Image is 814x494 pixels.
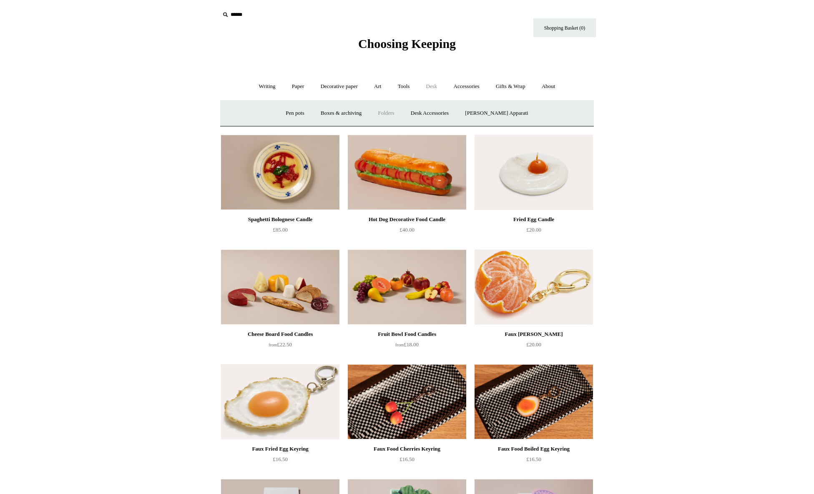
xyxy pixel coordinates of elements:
[475,250,593,325] a: Faux Clementine Keyring Faux Clementine Keyring
[419,76,445,98] a: Desk
[534,76,563,98] a: About
[313,76,365,98] a: Decorative paper
[221,250,339,325] a: Cheese Board Food Candles Cheese Board Food Candles
[348,214,466,249] a: Hot Dog Decorative Food Candle £40.00
[223,214,337,224] div: Spaghetti Bolognese Candle
[358,43,456,49] a: Choosing Keeping
[526,227,541,233] span: £20.00
[348,444,466,478] a: Faux Food Cherries Keyring £16.50
[269,341,292,348] span: £22.50
[477,329,591,339] div: Faux [PERSON_NAME]
[371,102,402,124] a: Folders
[221,135,339,210] a: Spaghetti Bolognese Candle Spaghetti Bolognese Candle
[475,250,593,325] img: Faux Clementine Keyring
[221,214,339,249] a: Spaghetti Bolognese Candle £85.00
[526,456,541,462] span: £16.50
[348,364,466,439] img: Faux Food Cherries Keyring
[475,364,593,439] a: Faux Food Boiled Egg Keyring Faux Food Boiled Egg Keyring
[475,214,593,249] a: Fried Egg Candle £20.00
[533,18,596,37] a: Shopping Basket (0)
[457,102,535,124] a: [PERSON_NAME] Apparati
[488,76,533,98] a: Gifts & Wrap
[350,444,464,454] div: Faux Food Cherries Keyring
[395,341,419,348] span: £18.00
[446,76,487,98] a: Accessories
[278,102,312,124] a: Pen pots
[348,135,466,210] img: Hot Dog Decorative Food Candle
[313,102,369,124] a: Boxes & archiving
[350,214,464,224] div: Hot Dog Decorative Food Candle
[350,329,464,339] div: Fruit Bowl Food Candles
[284,76,312,98] a: Paper
[475,444,593,478] a: Faux Food Boiled Egg Keyring £16.50
[477,444,591,454] div: Faux Food Boiled Egg Keyring
[367,76,389,98] a: Art
[348,364,466,439] a: Faux Food Cherries Keyring Faux Food Cherries Keyring
[251,76,283,98] a: Writing
[395,343,404,347] span: from
[221,364,339,439] img: Faux Fried Egg Keyring
[475,364,593,439] img: Faux Food Boiled Egg Keyring
[221,444,339,478] a: Faux Fried Egg Keyring £16.50
[390,76,417,98] a: Tools
[399,456,415,462] span: £16.50
[221,329,339,363] a: Cheese Board Food Candles from£22.50
[269,343,277,347] span: from
[475,329,593,363] a: Faux [PERSON_NAME] £20.00
[475,135,593,210] img: Fried Egg Candle
[221,135,339,210] img: Spaghetti Bolognese Candle
[348,135,466,210] a: Hot Dog Decorative Food Candle Hot Dog Decorative Food Candle
[403,102,456,124] a: Desk Accessories
[475,135,593,210] a: Fried Egg Candle Fried Egg Candle
[348,250,466,325] img: Fruit Bowl Food Candles
[273,456,288,462] span: £16.50
[348,329,466,363] a: Fruit Bowl Food Candles from£18.00
[526,341,541,348] span: £20.00
[399,227,415,233] span: £40.00
[477,214,591,224] div: Fried Egg Candle
[223,329,337,339] div: Cheese Board Food Candles
[358,37,456,50] span: Choosing Keeping
[223,444,337,454] div: Faux Fried Egg Keyring
[221,250,339,325] img: Cheese Board Food Candles
[273,227,288,233] span: £85.00
[221,364,339,439] a: Faux Fried Egg Keyring Faux Fried Egg Keyring
[348,250,466,325] a: Fruit Bowl Food Candles Fruit Bowl Food Candles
